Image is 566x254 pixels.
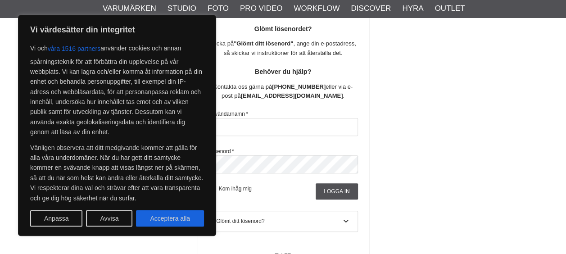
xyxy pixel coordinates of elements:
[208,39,358,58] p: Klicka på , ange din e-postadress, så skickar vi instruktioner för att återställa det.
[30,143,204,203] p: Vänligen observera att ditt medgivande kommer att gälla för alla våra underdomäner. När du har ge...
[294,3,340,14] a: Workflow
[208,3,229,14] a: Foto
[216,217,350,225] div: Glömt ditt lösenord?
[168,3,196,14] a: Studio
[351,3,391,14] a: Discover
[234,40,293,47] strong: "Glömt ditt lösenord"
[254,25,312,32] strong: Glömt lösenordet?
[86,210,132,227] button: Avvisa
[208,111,248,117] label: Användarnamn
[18,15,216,236] div: Vi värdesätter din integritet
[30,41,204,137] p: Vi och använder cookies och annan spårningsteknik för att förbättra din upplevelse på vår webbpla...
[30,24,204,35] p: Vi värdesätter din integritet
[136,210,204,227] button: Acceptera alla
[103,3,156,14] a: Varumärken
[208,82,358,101] p: Kontakta oss gärna på eller via e-post på .
[240,3,282,14] a: Pro Video
[272,83,326,90] strong: [PHONE_NUMBER]
[241,92,343,99] strong: [EMAIL_ADDRESS][DOMAIN_NAME]
[208,148,234,154] label: Lösenord
[435,3,465,14] a: Outlet
[216,186,252,192] label: Kom ihåg mig
[316,183,358,200] input: Logga in
[402,3,423,14] a: Hyra
[48,41,101,57] button: våra 1516 partners
[30,210,82,227] button: Anpassa
[255,68,312,75] strong: Behöver du hjälp?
